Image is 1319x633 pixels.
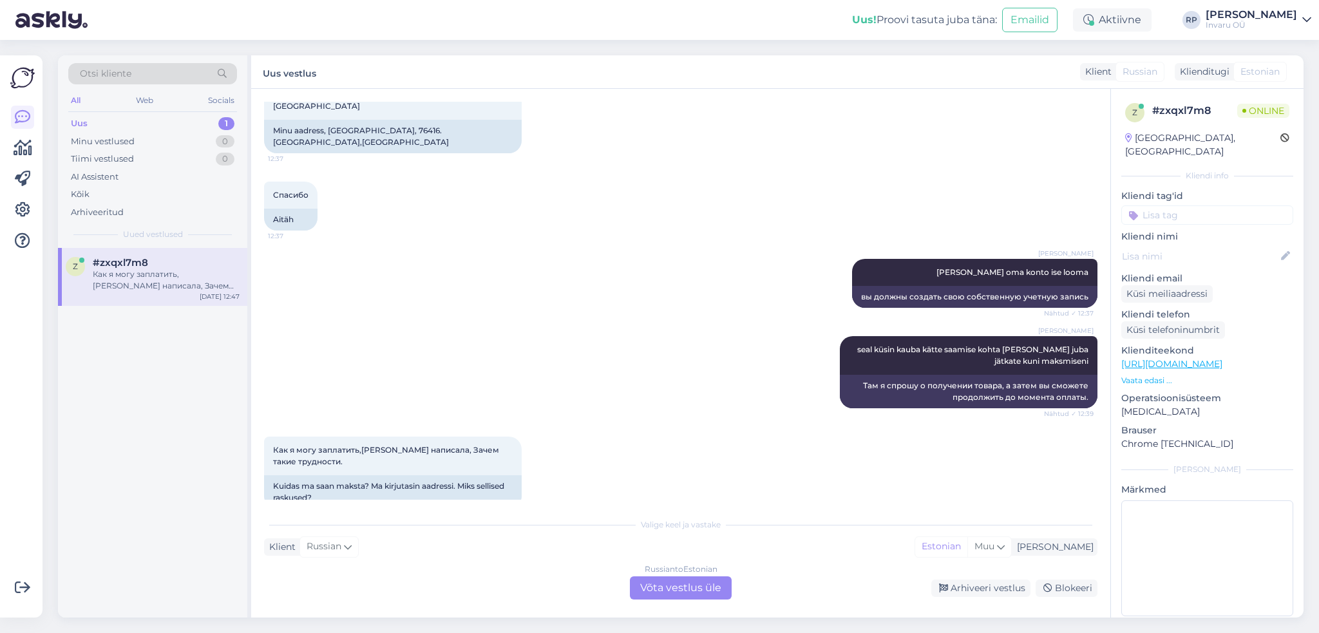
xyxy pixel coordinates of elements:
p: [MEDICAL_DATA] [1121,405,1293,419]
div: All [68,92,83,109]
span: 12:37 [268,154,316,164]
span: 12:37 [268,231,316,241]
span: Uued vestlused [123,229,183,240]
div: 0 [216,153,234,165]
span: Russian [1123,65,1157,79]
div: Aktiivne [1073,8,1152,32]
div: Klienditugi [1175,65,1229,79]
div: Minu aadress, [GEOGRAPHIC_DATA], 76416.[GEOGRAPHIC_DATA],[GEOGRAPHIC_DATA] [264,120,522,153]
span: [PERSON_NAME] oma konto ise looma [936,267,1088,277]
span: Muu [974,540,994,552]
p: Chrome [TECHNICAL_ID] [1121,437,1293,451]
p: Operatsioonisüsteem [1121,392,1293,405]
div: Klient [264,540,296,554]
span: Otsi kliente [80,67,131,80]
div: Uus [71,117,88,130]
span: z [73,261,78,271]
div: RP [1182,11,1200,29]
span: seal küsin kauba kätte saamise kohta [PERSON_NAME] juba jätkate kuni maksmiseni [857,345,1090,366]
span: #zxqxl7m8 [93,257,148,269]
div: Proovi tasuta juba täna: [852,12,997,28]
div: 0 [216,135,234,148]
p: Kliendi nimi [1121,230,1293,243]
div: Küsi meiliaadressi [1121,285,1213,303]
div: [PERSON_NAME] [1206,10,1297,20]
b: Uus! [852,14,877,26]
div: AI Assistent [71,171,119,184]
span: z [1132,108,1137,117]
div: Kliendi info [1121,170,1293,182]
label: Uus vestlus [263,63,316,80]
span: Nähtud ✓ 12:39 [1044,409,1094,419]
div: Arhiveeritud [71,206,124,219]
div: Minu vestlused [71,135,135,148]
p: Kliendi tag'id [1121,189,1293,203]
button: Emailid [1002,8,1058,32]
span: Estonian [1240,65,1280,79]
div: Võta vestlus üle [630,576,732,600]
p: Vaata edasi ... [1121,375,1293,386]
p: Märkmed [1121,483,1293,496]
input: Lisa nimi [1122,249,1278,263]
div: Tiimi vestlused [71,153,134,165]
p: Kliendi email [1121,272,1293,285]
div: Estonian [915,537,967,556]
div: Aitäh [264,209,318,231]
span: Спасибо [273,190,308,200]
div: 1 [218,117,234,130]
img: Askly Logo [10,66,35,90]
div: Там я спрошу о получении товара, а затем вы сможете продолжить до момента оплаты. [840,375,1097,408]
span: Online [1237,104,1289,118]
p: Klienditeekond [1121,344,1293,357]
a: [URL][DOMAIN_NAME] [1121,358,1222,370]
div: [GEOGRAPHIC_DATA], [GEOGRAPHIC_DATA] [1125,131,1280,158]
span: [PERSON_NAME] [1038,326,1094,335]
span: [PERSON_NAME] [1038,249,1094,258]
span: Nähtud ✓ 12:37 [1044,308,1094,318]
div: [PERSON_NAME] [1012,540,1094,554]
div: Kõik [71,188,90,201]
div: Valige keel ja vastake [264,519,1097,531]
div: Web [133,92,156,109]
a: [PERSON_NAME]Invaru OÜ [1206,10,1311,30]
div: Arhiveeri vestlus [931,580,1030,597]
div: [DATE] 12:47 [200,292,240,301]
div: # zxqxl7m8 [1152,103,1237,118]
div: вы должны создать свою собственную учетную запись [852,286,1097,308]
div: Как я могу заплатить,[PERSON_NAME] написала, Зачем такие трудности. [93,269,240,292]
span: Russian [307,540,341,554]
span: Как я могу заплатить,[PERSON_NAME] написала, Зачем такие трудности. [273,445,501,466]
div: Blokeeri [1036,580,1097,597]
div: Küsi telefoninumbrit [1121,321,1225,339]
div: Socials [205,92,237,109]
div: Kuidas ma saan maksta? Ma kirjutasin aadressi. Miks sellised raskused? [264,475,522,509]
div: Klient [1080,65,1112,79]
p: Brauser [1121,424,1293,437]
div: Russian to Estonian [645,563,717,575]
p: Kliendi telefon [1121,308,1293,321]
div: [PERSON_NAME] [1121,464,1293,475]
input: Lisa tag [1121,205,1293,225]
div: Invaru OÜ [1206,20,1297,30]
